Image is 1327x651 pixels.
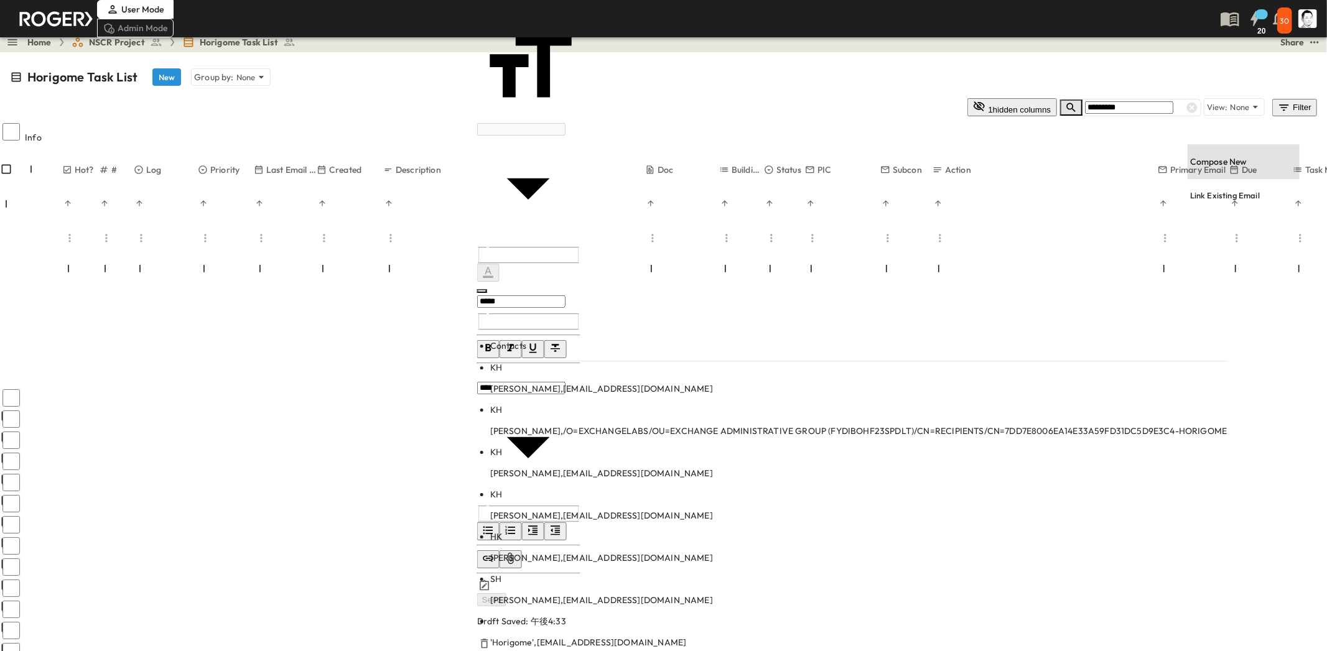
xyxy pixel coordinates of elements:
button: Sort [198,198,209,209]
h6: 20 [1257,27,1265,35]
p: Priority [210,164,240,176]
p: [PERSON_NAME], [490,382,1228,395]
button: Menu [317,231,332,246]
button: Menu [764,231,779,246]
img: Profile Picture [1298,9,1317,28]
button: 1hidden columns [967,98,1057,116]
p: Log [146,164,162,176]
p: Link Existing Email [1190,190,1297,201]
span: [EMAIL_ADDRESS][DOMAIN_NAME] [563,468,713,479]
p: [PERSON_NAME], [490,425,1228,437]
span: [EMAIL_ADDRESS][DOMAIN_NAME] [563,594,713,606]
button: Menu [1158,231,1173,246]
button: Sort [383,198,394,209]
p: PIC [817,164,832,176]
span: [EMAIL_ADDRESS][DOMAIN_NAME] [563,510,713,521]
button: Menu [645,231,660,246]
span: HK [490,531,502,542]
input: Select row [2,474,20,491]
button: Sort [933,198,944,209]
nav: breadcrumbs [27,36,303,48]
span: Color [477,269,500,280]
input: Select row [2,516,20,533]
span: KH [490,404,502,415]
p: Status [776,164,801,176]
input: Select row [2,601,20,618]
span: NSCR Project [89,36,145,48]
button: test [1307,35,1322,50]
input: Select row [2,622,20,639]
span: KH [490,362,502,373]
span: [EMAIL_ADDRESS][DOMAIN_NAME] [563,552,713,563]
button: Menu [805,231,820,246]
p: Created [329,164,361,176]
input: Select row [2,453,20,470]
p: 'Horigome', [490,636,1228,649]
input: Select row [2,537,20,555]
button: Sort [254,198,265,209]
p: Action [945,164,971,176]
p: Compose New [1190,155,1297,168]
button: Menu [880,231,895,246]
button: Sort [880,198,892,209]
p: View: [1207,101,1228,113]
input: Select row [2,410,20,428]
input: Select row [2,389,20,407]
input: Select all rows [2,123,20,141]
button: Sort [317,198,328,209]
p: Primary Email [1170,164,1226,176]
span: KH [490,489,502,500]
p: Contacts [490,339,1228,352]
button: Sort [805,198,816,209]
p: Horigome Task List [27,68,137,86]
p: None [1231,101,1250,113]
button: Menu [1293,231,1308,246]
p: Last Email Date [266,164,317,176]
button: Menu [383,231,398,246]
button: Menu [254,231,269,246]
span: SH [490,573,501,584]
p: Group by: [194,71,234,83]
span: [EMAIL_ADDRESS][DOMAIN_NAME] [563,383,713,394]
p: [PERSON_NAME], [490,467,1228,479]
input: Select row [2,558,20,576]
button: Sort [62,198,73,209]
p: [PERSON_NAME], [490,509,1228,522]
a: Home [27,36,52,48]
button: Sort [645,198,656,209]
button: Menu [99,231,114,246]
p: Subcon [893,164,922,176]
p: Hot? [75,164,94,176]
input: Select row [2,579,20,597]
p: # [111,164,117,176]
div: Admin Mode [97,19,174,37]
p: Doc [658,164,674,176]
button: Menu [134,231,149,246]
button: Menu [933,231,948,246]
span: [EMAIL_ADDRESS][DOMAIN_NAME] [537,637,687,648]
button: Sort [764,198,775,209]
button: Sort [99,198,110,209]
button: Sort [719,198,730,209]
p: Description [396,164,441,176]
button: Sort [134,198,145,209]
input: Select row [2,495,20,512]
div: Share [1280,36,1305,48]
span: /O=EXCHANGELABS/OU=EXCHANGE ADMINISTRATIVE GROUP (FYDIBOHF23SPDLT)/CN=RECIPIENTS/CN=7DD7E8006EA14... [563,425,1227,436]
span: KH [490,446,502,458]
div: Info [25,120,62,155]
button: New [152,68,181,86]
p: [PERSON_NAME], [490,552,1228,564]
p: Buildings [732,164,764,176]
button: Sort [1158,198,1169,209]
span: ' [490,616,492,627]
button: Menu [62,231,77,246]
div: Font Size [477,16,580,122]
p: [PERSON_NAME], [490,594,1228,606]
span: Font Size [477,110,580,121]
div: Filter [1277,101,1312,114]
span: Horigome Task List [200,36,278,48]
button: Menu [198,231,213,246]
input: Select row [2,432,20,449]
